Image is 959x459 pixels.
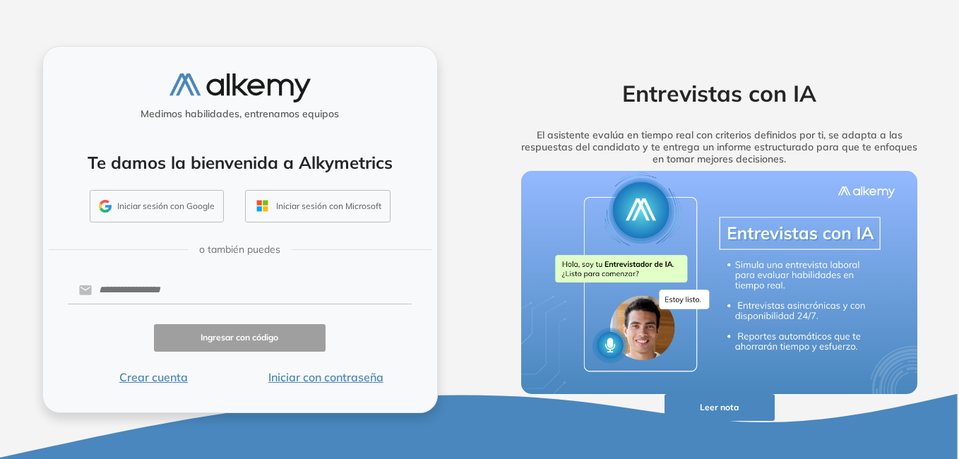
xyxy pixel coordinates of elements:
img: OUTLOOK_ICON [254,198,270,214]
span: o también puedes [199,242,280,257]
img: GMAIL_ICON [99,200,112,213]
button: Iniciar sesión con Microsoft [245,190,391,222]
h4: Te damos la bienvenida a Alkymetrics [61,153,419,173]
h5: Medimos habilidades, entrenamos equipos [49,108,431,120]
button: Iniciar con contraseña [239,369,412,386]
button: Crear cuenta [68,369,240,386]
iframe: Chat Widget [888,391,959,459]
h5: El asistente evalúa en tiempo real con criterios definidos por ti, se adapta a las respuestas del... [499,129,940,165]
h2: Entrevistas con IA [499,80,940,107]
img: img-more-info [521,171,918,394]
img: logo-alkemy [169,73,311,102]
button: Iniciar sesión con Google [90,190,224,222]
button: Ingresar con código [154,324,326,352]
div: Widget de chat [888,391,959,459]
button: Leer nota [665,394,775,422]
